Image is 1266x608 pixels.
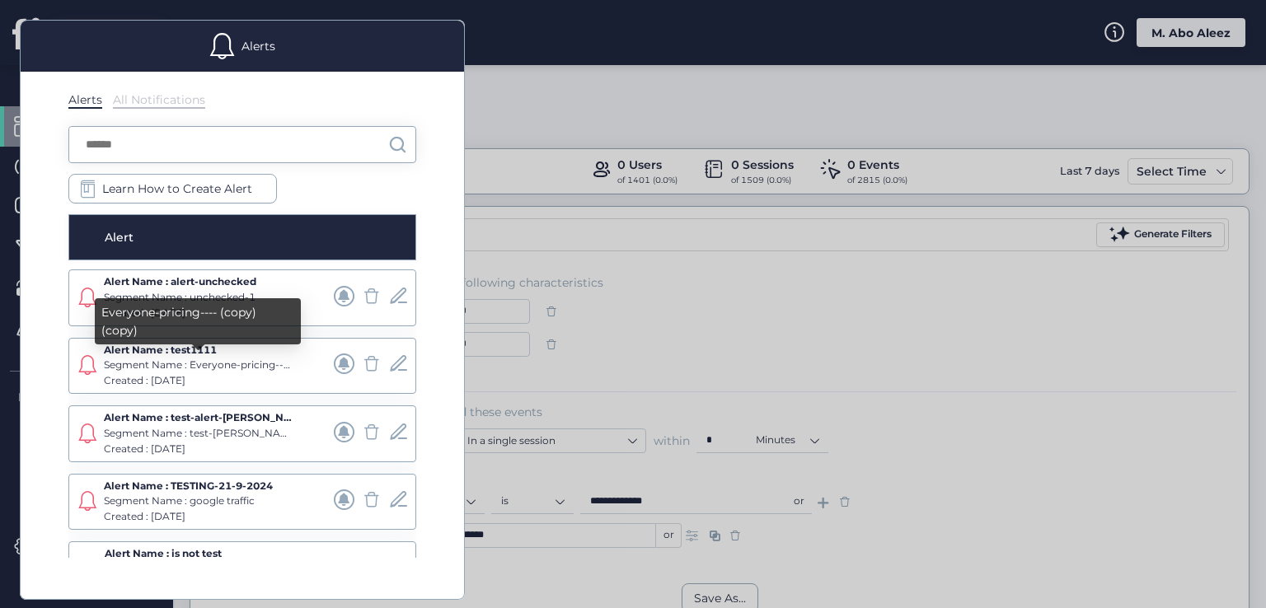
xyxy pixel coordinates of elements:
div: Segment Name : google traffic [104,493,293,509]
div: Alerts [241,37,275,55]
div: Created : [DATE] [104,306,293,321]
div: Alert Name : TESTING-21-9-2024 [104,479,293,494]
div: Alert [105,228,257,246]
div: Alert Name : test1111 [104,343,293,358]
div: Segment Name : test-[PERSON_NAME]-alert [104,426,293,442]
div: All Notifications [113,92,205,109]
div: Segment Name : Everyone-pricing---- (copy) (copy) [104,358,293,373]
div: Created : [DATE] [104,509,293,525]
div: Alerts [68,92,102,109]
div: Alerts [21,21,464,72]
div: Alert Name : alert-unchecked [104,274,293,290]
div: Created : [DATE] [104,373,293,389]
div: Created : [DATE] [104,442,293,457]
span: Learn How to Create Alert [102,180,252,198]
div: Segment Name : unchecked-1 [104,290,293,306]
div: Alert Name : test-alert-[PERSON_NAME] [104,410,293,426]
div: Alert Name : is not test [105,546,294,562]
